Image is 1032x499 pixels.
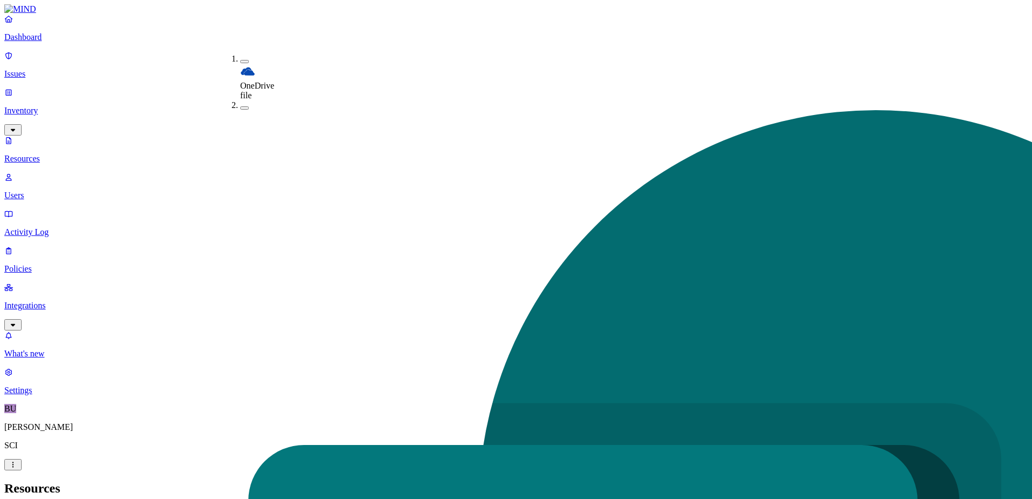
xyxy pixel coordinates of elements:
a: Activity Log [4,209,1028,237]
a: What's new [4,331,1028,359]
a: Integrations [4,282,1028,329]
p: Resources [4,154,1028,164]
a: MIND [4,4,1028,14]
a: Policies [4,246,1028,274]
p: SCI [4,441,1028,450]
p: Policies [4,264,1028,274]
img: onedrive [240,64,255,79]
p: Users [4,191,1028,200]
img: MIND [4,4,36,14]
a: Resources [4,136,1028,164]
p: Inventory [4,106,1028,116]
p: Issues [4,69,1028,79]
a: Inventory [4,87,1028,134]
p: Integrations [4,301,1028,311]
a: Issues [4,51,1028,79]
p: Dashboard [4,32,1028,42]
p: Settings [4,386,1028,395]
a: Users [4,172,1028,200]
span: OneDrive file [240,81,274,100]
h2: Resources [4,481,1028,496]
p: What's new [4,349,1028,359]
p: [PERSON_NAME] [4,422,1028,432]
span: BU [4,404,16,413]
a: Dashboard [4,14,1028,42]
p: Activity Log [4,227,1028,237]
a: Settings [4,367,1028,395]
